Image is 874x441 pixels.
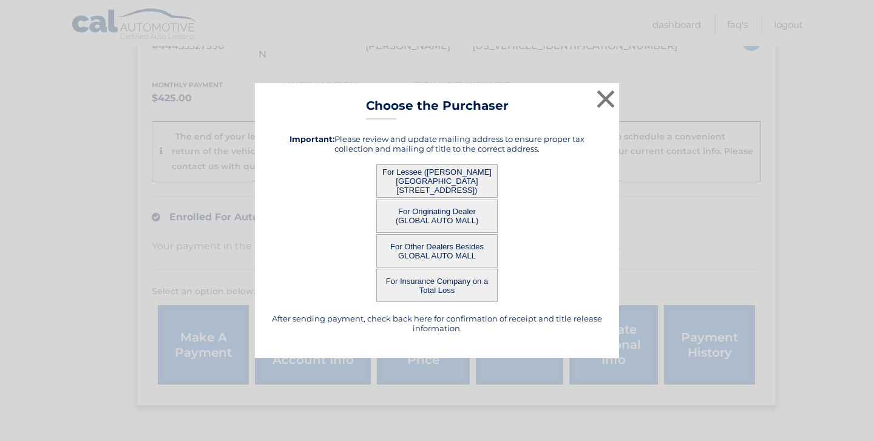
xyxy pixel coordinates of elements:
button: For Insurance Company on a Total Loss [376,269,498,302]
h5: Please review and update mailing address to ensure proper tax collection and mailing of title to ... [270,134,604,153]
strong: Important: [290,134,334,144]
h3: Choose the Purchaser [366,98,509,120]
button: × [594,87,618,111]
h5: After sending payment, check back here for confirmation of receipt and title release information. [270,314,604,333]
button: For Other Dealers Besides GLOBAL AUTO MALL [376,234,498,268]
button: For Originating Dealer (GLOBAL AUTO MALL) [376,200,498,233]
button: For Lessee ([PERSON_NAME][GEOGRAPHIC_DATA][STREET_ADDRESS]) [376,164,498,198]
